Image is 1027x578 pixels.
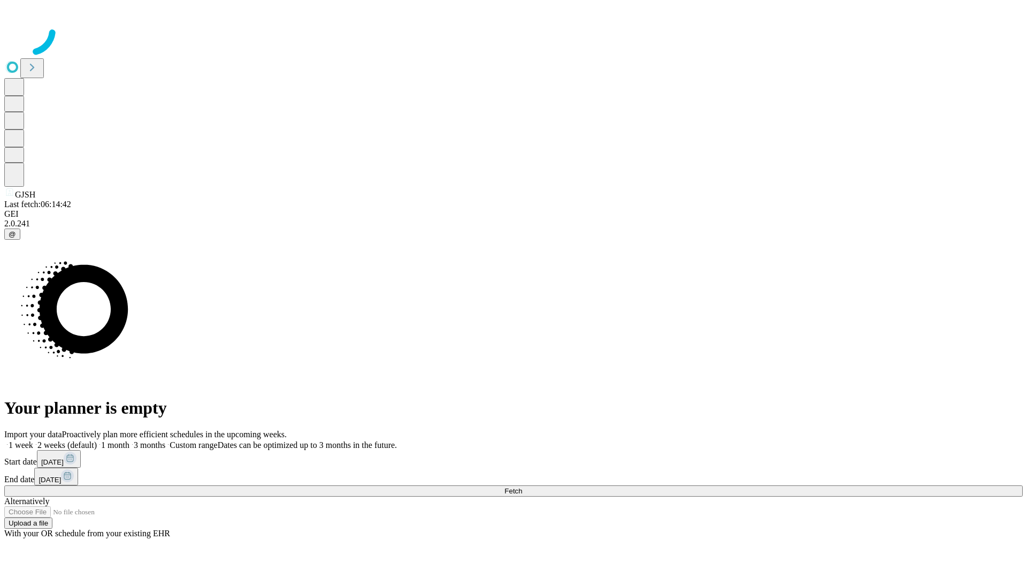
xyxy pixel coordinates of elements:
[218,440,397,450] span: Dates can be optimized up to 3 months in the future.
[34,468,78,485] button: [DATE]
[15,190,35,199] span: GJSH
[62,430,287,439] span: Proactively plan more efficient schedules in the upcoming weeks.
[9,440,33,450] span: 1 week
[4,518,52,529] button: Upload a file
[4,229,20,240] button: @
[170,440,217,450] span: Custom range
[4,497,49,506] span: Alternatively
[4,485,1023,497] button: Fetch
[4,430,62,439] span: Import your data
[4,209,1023,219] div: GEI
[4,529,170,538] span: With your OR schedule from your existing EHR
[41,458,64,466] span: [DATE]
[4,468,1023,485] div: End date
[9,230,16,238] span: @
[4,398,1023,418] h1: Your planner is empty
[134,440,165,450] span: 3 months
[4,219,1023,229] div: 2.0.241
[504,487,522,495] span: Fetch
[37,440,97,450] span: 2 weeks (default)
[4,450,1023,468] div: Start date
[37,450,81,468] button: [DATE]
[101,440,129,450] span: 1 month
[39,476,61,484] span: [DATE]
[4,200,71,209] span: Last fetch: 06:14:42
